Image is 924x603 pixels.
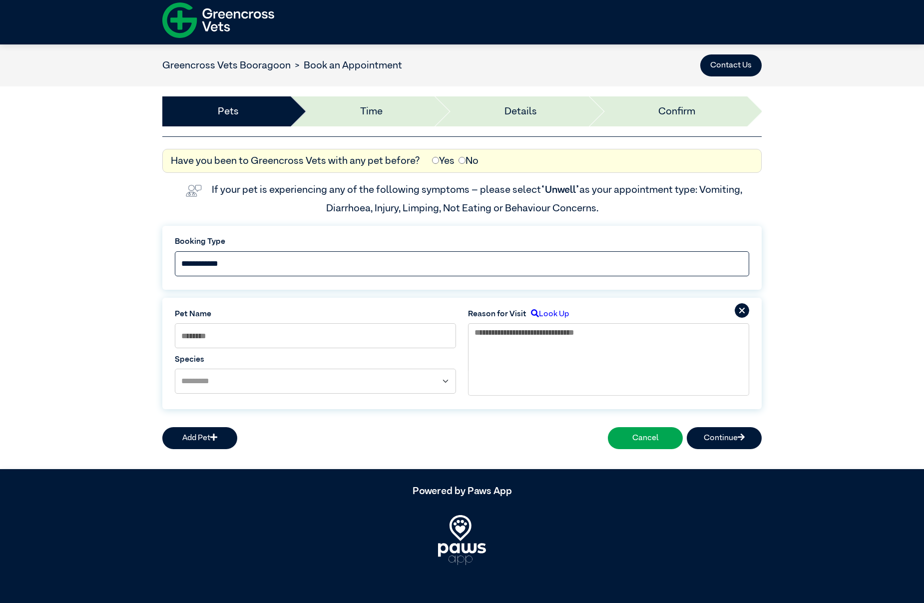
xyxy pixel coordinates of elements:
label: If your pet is experiencing any of the following symptoms – please select as your appointment typ... [212,185,744,213]
button: Cancel [608,427,683,449]
li: Book an Appointment [291,58,402,73]
button: Continue [687,427,762,449]
button: Add Pet [162,427,237,449]
label: Booking Type [175,236,749,248]
input: Yes [432,157,439,164]
a: Pets [218,104,239,119]
label: Reason for Visit [468,308,526,320]
img: vet [182,181,206,201]
span: “Unwell” [541,185,579,195]
a: Greencross Vets Booragoon [162,60,291,70]
label: Pet Name [175,308,456,320]
label: Have you been to Greencross Vets with any pet before? [171,153,420,168]
h5: Powered by Paws App [162,485,762,497]
input: No [459,157,465,164]
label: Species [175,354,456,366]
img: PawsApp [438,515,486,565]
label: Look Up [526,308,569,320]
label: Yes [432,153,455,168]
nav: breadcrumb [162,58,402,73]
label: No [459,153,478,168]
button: Contact Us [700,54,762,76]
